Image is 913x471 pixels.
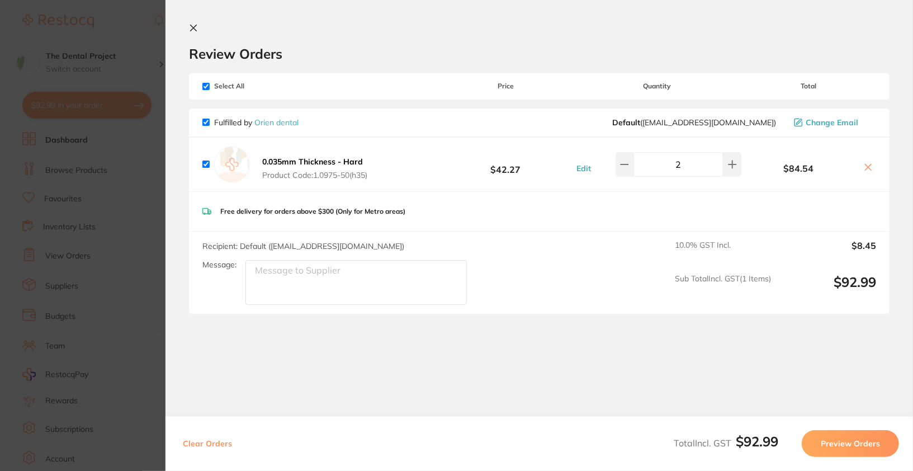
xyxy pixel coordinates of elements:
span: Quantity [573,82,741,90]
span: Recipient: Default ( [EMAIL_ADDRESS][DOMAIN_NAME] ) [202,241,404,251]
span: Change Email [806,118,858,127]
img: empty.jpg [214,147,250,182]
span: Select All [202,82,314,90]
span: 10.0 % GST Incl. [675,241,771,265]
span: sales@orien.com.au [612,118,776,127]
b: $84.54 [741,163,856,173]
button: Preview Orders [802,430,899,457]
output: $8.45 [780,241,876,265]
h2: Review Orders [189,45,890,62]
a: Orien dental [254,117,299,128]
button: Change Email [791,117,876,128]
span: Sub Total Incl. GST ( 1 Items) [675,274,771,305]
button: Edit [573,163,594,173]
span: Total [741,82,876,90]
span: Total Incl. GST [674,437,778,449]
button: Clear Orders [179,430,235,457]
button: 0.035mm Thickness - Hard Product Code:1.0975-50(h35) [259,157,371,180]
b: $92.99 [736,433,778,450]
b: $42.27 [438,154,573,175]
span: Price [438,82,573,90]
label: Message: [202,260,236,270]
p: Fulfilled by [214,118,299,127]
p: Free delivery for orders above $300 (Only for Metro areas) [220,208,405,215]
output: $92.99 [780,274,876,305]
b: Default [612,117,640,128]
b: 0.035mm Thickness - Hard [262,157,363,167]
span: Product Code: 1.0975-50(h35) [262,171,367,180]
